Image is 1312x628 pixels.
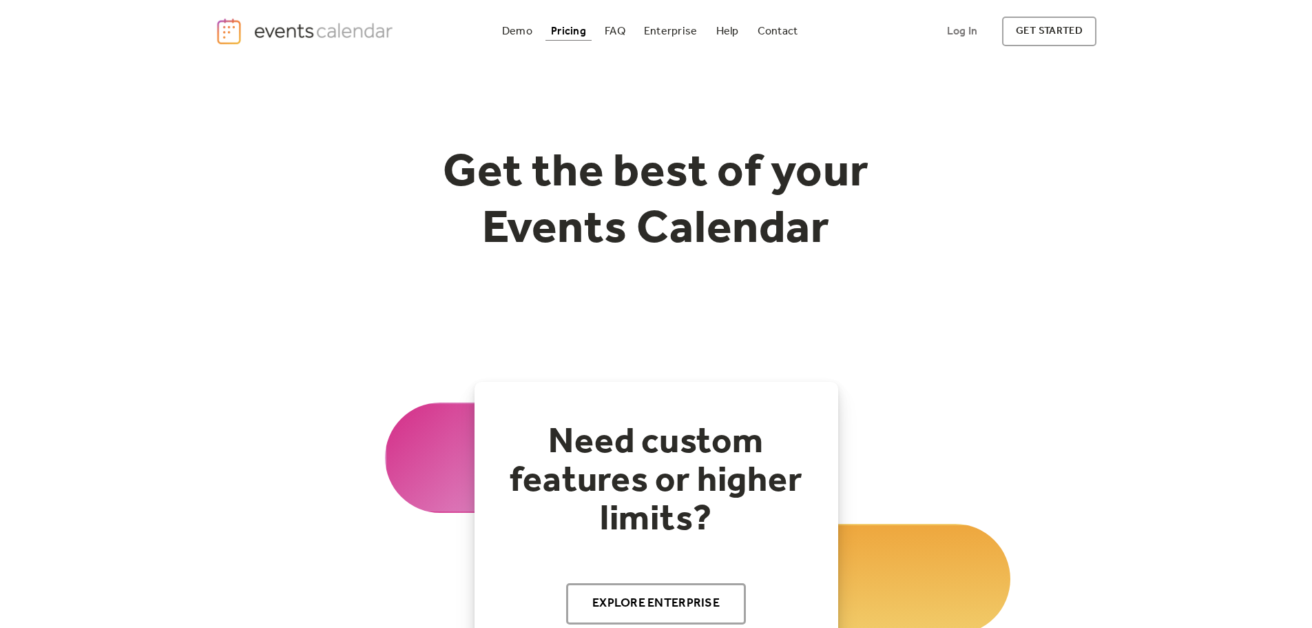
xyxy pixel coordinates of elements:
h1: Get the best of your Events Calendar [392,145,921,258]
a: Contact [752,22,804,41]
a: FAQ [599,22,631,41]
div: FAQ [605,28,625,35]
a: Explore Enterprise [566,583,746,625]
a: Log In [933,17,991,46]
div: Contact [758,28,798,35]
a: Demo [497,22,538,41]
a: Help [711,22,744,41]
h2: Need custom features or higher limits? [502,423,811,539]
div: Help [716,28,739,35]
div: Enterprise [644,28,697,35]
div: Demo [502,28,532,35]
div: Pricing [551,28,586,35]
a: Enterprise [638,22,702,41]
a: get started [1002,17,1096,46]
a: Pricing [545,22,592,41]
